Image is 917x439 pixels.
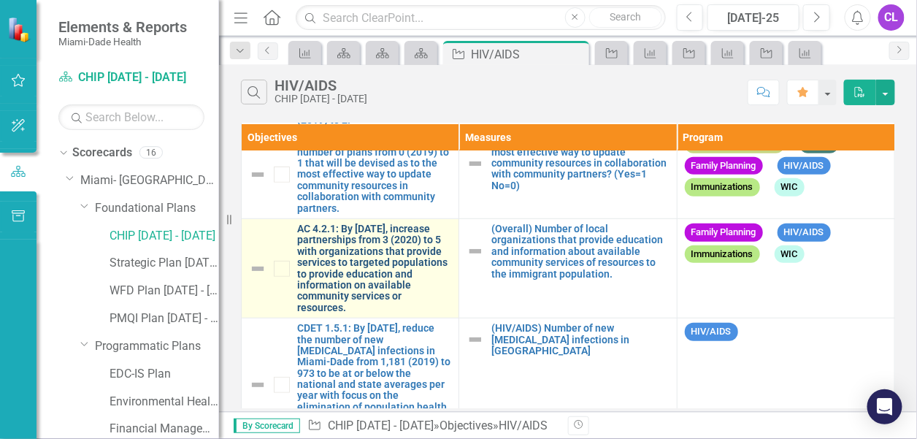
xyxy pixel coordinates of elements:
[275,77,367,93] div: HIV/AIDS
[707,4,799,31] button: [DATE]-25
[110,255,219,272] a: Strategic Plan [DATE] - [DATE]
[275,93,367,104] div: CHIP [DATE] - [DATE]
[778,224,831,242] span: HIV/AIDS
[139,147,163,159] div: 16
[249,166,266,183] img: Not Defined
[249,260,266,278] img: Not Defined
[95,338,219,355] a: Programmatic Plans
[467,331,484,348] img: Not Defined
[459,218,677,318] td: Double-Click to Edit Right Click for Context Menu
[242,131,459,219] td: Double-Click to Edit Right Click for Context Menu
[491,135,669,191] a: (Overall) Was a plan devised as to the most effective way to update community resources in collab...
[685,323,738,341] span: HIV/AIDS
[110,283,219,299] a: WFD Plan [DATE] - [DATE]
[491,224,669,280] a: (Overall) Number of local organizations that provide education and information about available co...
[110,421,219,438] a: Financial Management Plan
[713,9,794,27] div: [DATE]-25
[467,243,484,260] img: Not Defined
[499,419,548,432] div: HIV/AIDS
[58,69,204,86] a: CHIP [DATE] - [DATE]
[471,45,586,64] div: HIV/AIDS
[778,157,831,175] span: HIV/AIDS
[95,200,219,217] a: Foundational Plans
[440,419,493,432] a: Objectives
[459,131,677,219] td: Double-Click to Edit Right Click for Context Menu
[685,224,763,242] span: Family Planning
[878,4,905,31] button: CL
[7,16,33,42] img: ClearPoint Strategy
[685,157,763,175] span: Family Planning
[610,11,641,23] span: Search
[110,394,219,411] a: Environmental Health Plan
[234,419,300,433] span: By Scorecard
[867,389,902,424] div: Open Intercom Messenger
[242,218,459,318] td: Double-Click to Edit Right Click for Context Menu
[589,7,662,28] button: Search
[491,323,669,356] a: (HIV/AIDS) Number of new [MEDICAL_DATA] infections in [GEOGRAPHIC_DATA]
[328,419,434,432] a: CHIP [DATE] - [DATE]
[249,376,266,394] img: Not Defined
[110,366,219,383] a: EDC-IS Plan
[467,155,484,172] img: Not Defined
[307,418,557,435] div: » »
[775,245,805,264] span: WIC
[297,224,451,313] a: AC 4.2.1: By [DATE], increase partnerships from 3 (2020) to 5 with organizations that provide ser...
[58,104,204,130] input: Search Below...
[685,245,760,264] span: Immunizations
[58,18,187,36] span: Elements & Reports
[775,178,805,196] span: WIC
[296,5,665,31] input: Search ClearPoint...
[72,145,132,161] a: Scorecards
[685,178,760,196] span: Immunizations
[80,172,219,189] a: Miami- [GEOGRAPHIC_DATA]
[297,135,451,214] a: AC 1.1.1: By [DATE], increase the number of plans from 0 (2019) to 1 that will be devised as to t...
[110,310,219,327] a: PMQI Plan [DATE] - [DATE]
[110,228,219,245] a: CHIP [DATE] - [DATE]
[58,36,187,47] small: Miami-Dade Health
